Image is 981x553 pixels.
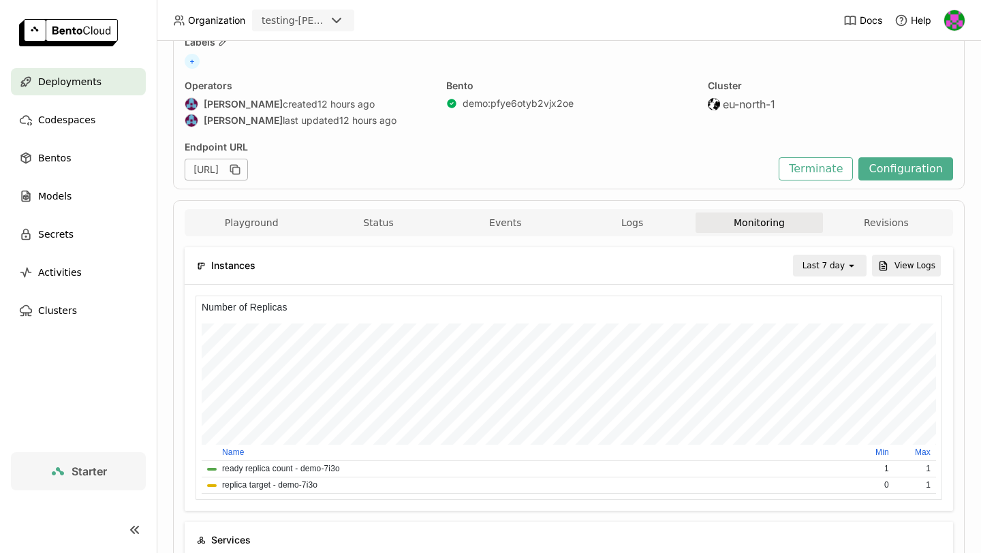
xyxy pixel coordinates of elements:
button: Average [27,156,57,169]
th: Maximum Value [200,165,242,181]
h6: Memory Usage [1,4,78,19]
th: Minimum Value [161,165,200,181]
div: Last 7 day [803,259,845,272]
th: Minimum Value [279,149,323,165]
th: name [6,165,114,181]
span: Docs [860,14,882,27]
td: 0 MB [161,182,200,198]
th: Maximum Value [325,149,367,165]
button: Playground [188,212,315,233]
td: 0% [114,182,161,198]
th: Average Value [114,165,161,181]
td: 0% [285,165,325,182]
img: Angel Rodriguez [944,10,965,31]
span: Deployments [38,74,102,90]
td: 66.7 MiB [233,165,280,182]
td: 32.9 GiB [233,182,280,198]
span: eu-north-1 [723,97,775,111]
button: Status [315,212,441,233]
div: Labels [185,36,953,48]
th: Average Value [238,149,285,165]
th: name [6,149,233,165]
h6: GPU Usage [1,4,63,19]
td: 0 B [279,165,323,182]
td: 32.9 GiB [323,165,367,182]
div: Bento [446,80,691,92]
h6: In-Progress Request [1,4,101,19]
span: Models [38,188,72,204]
a: Bentos [11,144,146,172]
a: Codespaces [11,106,146,133]
button: 2xx [27,156,40,169]
button: Terminate [779,157,853,180]
td: 0% [200,182,242,198]
h6: Request Per Second [1,4,102,19]
svg: open [846,260,857,271]
a: Deployments [11,68,146,95]
a: Starter [11,452,146,490]
button: Total [27,183,44,196]
td: 32.9 GiB [279,182,323,198]
th: Minimum Value [285,149,325,165]
button: demo-7i3o [27,183,66,196]
button: 5xx [27,189,40,202]
span: Codespaces [38,112,95,128]
th: name [6,139,741,155]
th: Average Value [233,149,280,165]
a: Activities [11,259,146,286]
div: testing-[PERSON_NAME] [262,14,326,27]
span: Instances [211,258,255,273]
a: Models [11,183,146,210]
span: Secrets [38,226,74,242]
div: created [185,97,430,111]
img: Jiang [185,114,198,127]
span: 12 hours ago [339,114,396,127]
th: name [6,149,238,165]
span: Services [211,533,251,548]
button: 4xx [27,172,40,185]
div: last updated [185,114,430,127]
td: 0% [161,182,200,198]
th: name [6,165,741,181]
h6: GPU Memory Usage [1,4,102,19]
span: 12 hours ago [317,98,375,110]
iframe: Number of Replicas [196,296,942,500]
button: P50 [27,172,42,185]
div: Help [894,14,931,27]
span: Organization [188,14,245,27]
a: Clusters [11,297,146,324]
span: Activities [38,264,82,281]
td: 9.37% [238,182,285,198]
td: 9.37% [325,165,367,182]
div: Endpoint URL [185,141,772,153]
span: Bentos [38,150,71,166]
td: 0 MB [114,182,161,198]
span: Starter [72,464,107,478]
button: Logs [569,212,696,233]
td: 9.37% [285,182,325,198]
a: Docs [843,14,882,27]
button: View Logs [872,255,941,276]
button: Monitoring [696,212,822,233]
strong: [PERSON_NAME] [204,114,283,127]
div: [URL] [185,159,248,180]
a: demo:pfye6otyb2vjx2oe [463,97,574,110]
